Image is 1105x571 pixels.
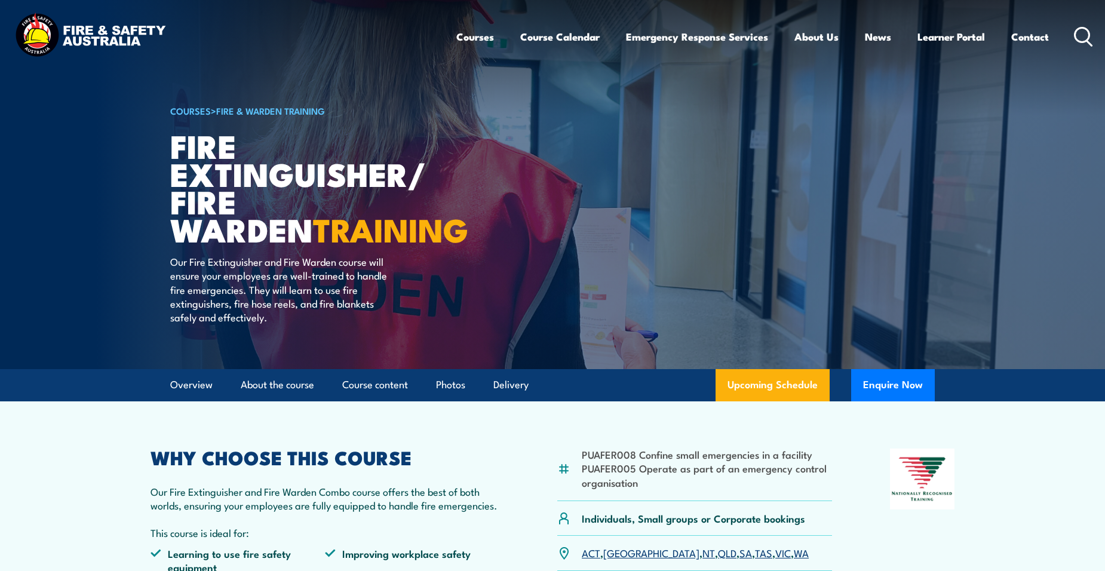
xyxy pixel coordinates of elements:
p: This course is ideal for: [151,526,499,539]
a: QLD [718,545,736,560]
a: Overview [170,369,213,401]
li: PUAFER008 Confine small emergencies in a facility [582,447,832,461]
a: Emergency Response Services [626,21,768,53]
button: Enquire Now [851,369,935,401]
p: , , , , , , , [582,546,809,560]
a: TAS [755,545,772,560]
a: Course content [342,369,408,401]
a: COURSES [170,104,211,117]
h6: > [170,103,465,118]
li: PUAFER005 Operate as part of an emergency control organisation [582,461,832,489]
a: ACT [582,545,600,560]
p: Individuals, Small groups or Corporate bookings [582,511,805,525]
a: SA [739,545,752,560]
a: Upcoming Schedule [716,369,830,401]
a: About the course [241,369,314,401]
a: WA [794,545,809,560]
p: Our Fire Extinguisher and Fire Warden Combo course offers the best of both worlds, ensuring your ... [151,484,499,512]
a: [GEOGRAPHIC_DATA] [603,545,699,560]
a: Contact [1011,21,1049,53]
h2: WHY CHOOSE THIS COURSE [151,449,499,465]
a: Delivery [493,369,529,401]
p: Our Fire Extinguisher and Fire Warden course will ensure your employees are well-trained to handl... [170,254,388,324]
a: VIC [775,545,791,560]
a: About Us [794,21,839,53]
a: Fire & Warden Training [216,104,325,117]
a: NT [702,545,715,560]
img: Nationally Recognised Training logo. [890,449,954,509]
a: Course Calendar [520,21,600,53]
a: Photos [436,369,465,401]
h1: Fire Extinguisher/ Fire Warden [170,131,465,243]
a: Learner Portal [917,21,985,53]
strong: TRAINING [313,204,468,253]
a: Courses [456,21,494,53]
a: News [865,21,891,53]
